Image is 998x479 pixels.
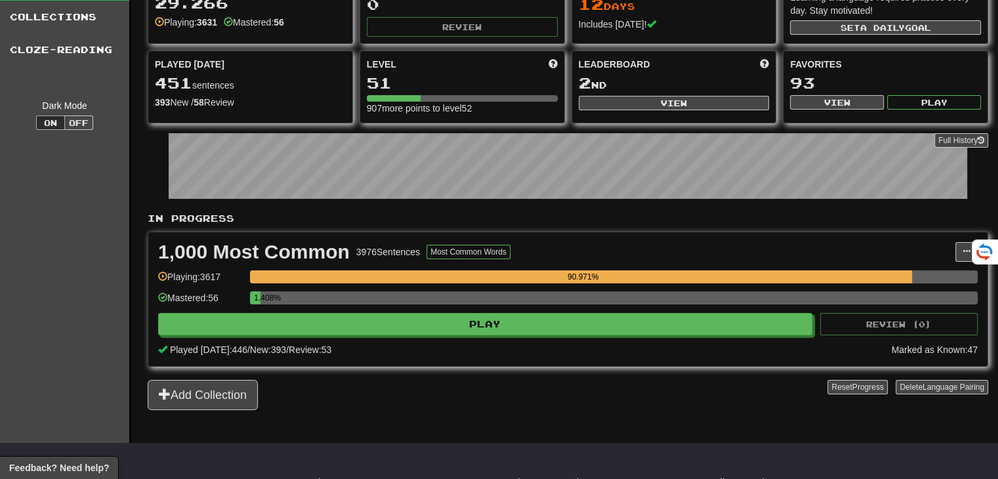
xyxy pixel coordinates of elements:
[896,380,988,394] button: DeleteLanguage Pairing
[148,212,988,225] p: In Progress
[934,133,988,148] a: Full History
[64,115,93,130] button: Off
[367,102,558,115] div: 907 more points to level 52
[289,344,331,355] span: Review: 53
[36,115,65,130] button: On
[790,95,884,110] button: View
[367,17,558,37] button: Review
[155,73,192,92] span: 451
[155,75,346,92] div: sentences
[170,344,247,355] span: Played [DATE]: 446
[426,245,510,259] button: Most Common Words
[820,313,978,335] button: Review (0)
[197,17,217,28] strong: 3631
[274,17,284,28] strong: 56
[356,245,420,259] div: 3976 Sentences
[155,16,217,29] div: Playing:
[158,270,243,292] div: Playing: 3617
[155,58,224,71] span: Played [DATE]
[194,97,204,108] strong: 58
[790,75,981,91] div: 93
[790,58,981,71] div: Favorites
[367,75,558,91] div: 51
[250,344,286,355] span: New: 393
[10,99,119,112] div: Dark Mode
[247,344,250,355] span: /
[158,313,812,335] button: Play
[155,96,346,109] div: New / Review
[790,20,981,35] button: Seta dailygoal
[579,73,591,92] span: 2
[887,95,981,110] button: Play
[760,58,769,71] span: This week in points, UTC
[286,344,289,355] span: /
[158,242,350,262] div: 1,000 Most Common
[827,380,887,394] button: ResetProgress
[579,58,650,71] span: Leaderboard
[549,58,558,71] span: Score more points to level up
[158,291,243,313] div: Mastered: 56
[579,18,770,31] div: Includes [DATE]!
[852,383,884,392] span: Progress
[9,461,109,474] span: Open feedback widget
[224,16,284,29] div: Mastered:
[254,291,260,304] div: 1.408%
[923,383,984,392] span: Language Pairing
[367,58,396,71] span: Level
[579,75,770,92] div: nd
[155,97,170,108] strong: 393
[891,343,978,356] div: Marked as Known: 47
[148,380,258,410] button: Add Collection
[579,96,770,110] button: View
[254,270,912,283] div: 90.971%
[860,23,905,32] span: a daily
